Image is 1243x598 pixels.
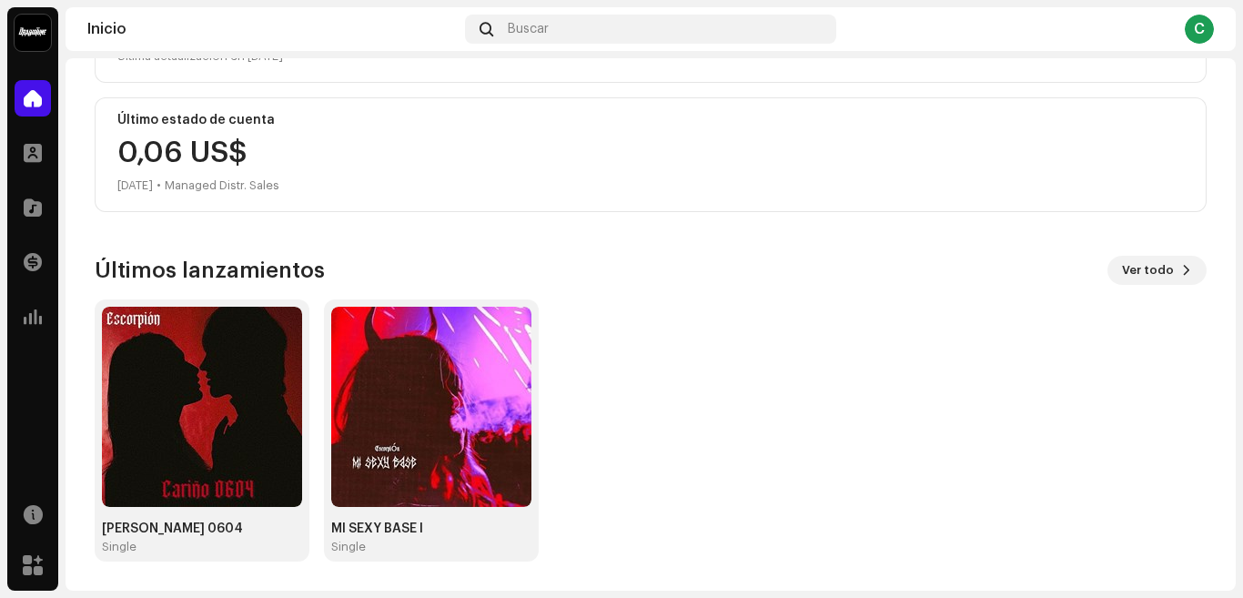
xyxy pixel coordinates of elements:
span: Ver todo [1122,252,1174,289]
div: Inicio [87,22,458,36]
h3: Últimos lanzamientos [95,256,325,285]
button: Ver todo [1107,256,1207,285]
span: Buscar [508,22,549,36]
img: 50c0bf63-54d3-4c15-ab4f-9cdec0955409 [331,307,531,507]
div: C [1185,15,1214,44]
re-o-card-value: Último estado de cuenta [95,97,1207,212]
img: 10370c6a-d0e2-4592-b8a2-38f444b0ca44 [15,15,51,51]
div: Último estado de cuenta [117,113,1184,127]
img: 5b593116-0c97-4f73-be3f-211de569a1b7 [102,307,302,507]
div: [PERSON_NAME] 0604 [102,522,302,536]
div: Managed Distr. Sales [165,175,279,197]
div: Single [102,540,136,554]
div: Single [331,540,366,554]
div: MI SEXY BASE I [331,522,531,536]
div: [DATE] [117,175,153,197]
div: • [157,175,161,197]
